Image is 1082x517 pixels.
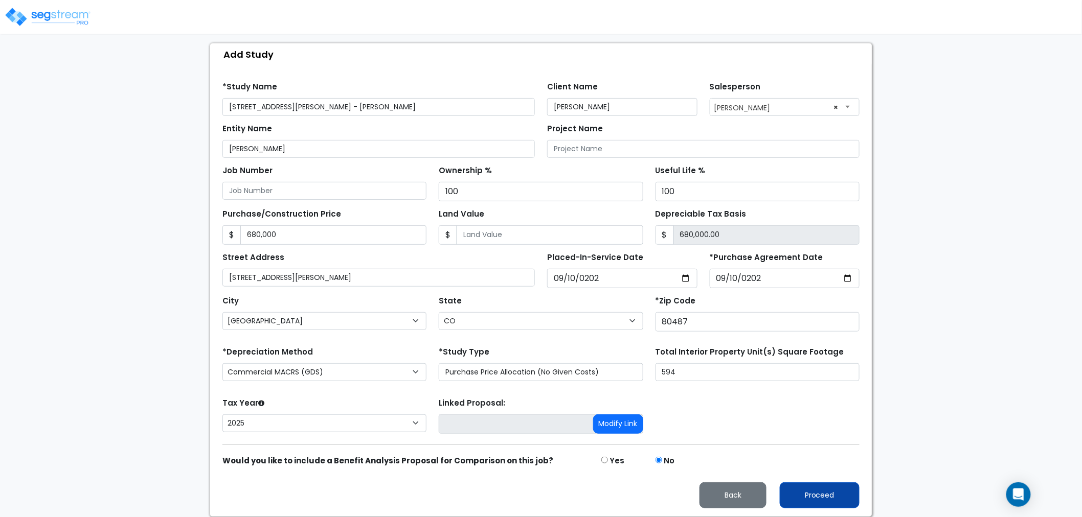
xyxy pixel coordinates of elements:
input: Project Name [547,140,860,158]
label: City [222,295,239,307]
input: Client Name [547,98,697,116]
label: *Study Name [222,81,277,93]
button: Modify Link [593,414,643,434]
input: Job Number [222,182,426,200]
label: Tax Year [222,397,264,409]
label: Purchase/Construction Price [222,208,341,220]
input: 0.00 [673,225,860,245]
input: Zip Code [656,312,860,332]
span: Zack Driscoll [710,99,860,115]
button: Back [700,482,767,508]
label: *Study Type [439,346,489,358]
label: *Zip Code [656,295,696,307]
label: Salesperson [710,81,761,93]
span: $ [439,225,457,245]
button: Proceed [780,482,860,508]
div: Open Intercom Messenger [1006,482,1031,507]
span: $ [656,225,674,245]
label: Job Number [222,165,273,177]
label: *Purchase Agreement Date [710,252,823,264]
input: Entity Name [222,140,535,158]
label: Entity Name [222,123,272,135]
a: Back [691,488,775,501]
label: State [439,295,462,307]
label: Street Address [222,252,284,264]
label: Client Name [547,81,598,93]
input: Street Address [222,269,535,287]
span: Zack Driscoll [710,98,860,116]
input: total square foot [656,363,860,381]
div: Add Study [215,43,872,65]
input: Purchase or Construction Price [240,225,426,245]
input: Ownership % [439,182,643,201]
label: No [664,455,675,467]
label: Placed-In-Service Date [547,252,643,264]
label: Total Interior Property Unit(s) Square Footage [656,346,844,358]
label: Useful Life % [656,165,706,177]
img: logo_pro_r.png [4,7,91,27]
span: $ [222,225,241,245]
label: Ownership % [439,165,492,177]
strong: Would you like to include a Benefit Analysis Proposal for Comparison on this job? [222,455,553,466]
label: Project Name [547,123,603,135]
input: Land Value [457,225,643,245]
input: Useful Life % [656,182,860,201]
label: *Depreciation Method [222,346,313,358]
input: Study Name [222,98,535,116]
input: Purchase Date [710,269,860,288]
label: Linked Proposal: [439,397,505,409]
label: Land Value [439,208,484,220]
label: Depreciable Tax Basis [656,208,747,220]
label: Yes [610,455,625,467]
span: × [834,100,839,114]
